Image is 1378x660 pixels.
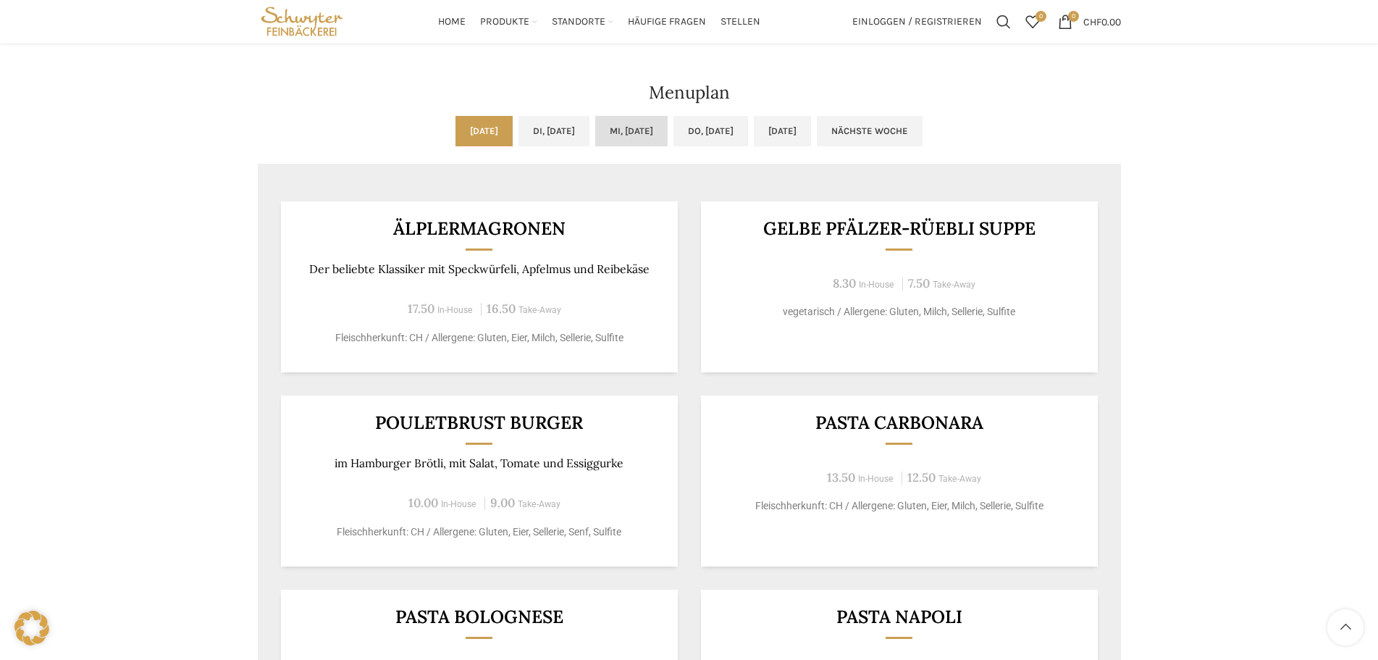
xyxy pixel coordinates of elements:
[438,15,466,29] span: Home
[718,498,1080,514] p: Fleischherkunft: CH / Allergene: Gluten, Eier, Milch, Sellerie, Sulfite
[907,469,936,485] span: 12.50
[298,220,660,238] h3: Älplermagronen
[455,116,513,146] a: [DATE]
[908,275,930,291] span: 7.50
[298,525,660,540] p: Fleischherkunft: CH / Allergene: Gluten, Eier, Sellerie, Senf, Sulfite
[595,116,668,146] a: Mi, [DATE]
[552,15,605,29] span: Standorte
[298,414,660,432] h3: Pouletbrust Burger
[1083,15,1101,28] span: CHF
[1018,7,1047,36] a: 0
[628,15,706,29] span: Häufige Fragen
[480,15,529,29] span: Produkte
[480,7,537,36] a: Produkte
[1068,11,1079,22] span: 0
[298,330,660,346] p: Fleischherkunft: CH / Allergene: Gluten, Eier, Milch, Sellerie, Sulfite
[258,84,1121,101] h2: Menuplan
[989,7,1018,36] a: Suchen
[858,474,894,484] span: In-House
[487,301,516,317] span: 16.50
[718,414,1080,432] h3: Pasta Carbonara
[408,301,434,317] span: 17.50
[353,7,844,36] div: Main navigation
[718,304,1080,319] p: vegetarisch / Allergene: Gluten, Milch, Sellerie, Sulfite
[518,305,561,315] span: Take-Away
[437,305,473,315] span: In-House
[938,474,981,484] span: Take-Away
[754,116,811,146] a: [DATE]
[817,116,923,146] a: Nächste Woche
[298,608,660,626] h3: Pasta Bolognese
[827,469,855,485] span: 13.50
[408,495,438,511] span: 10.00
[718,220,1080,238] h3: Gelbe Pfälzer-Rüebli Suppe
[720,15,760,29] span: Stellen
[845,7,989,36] a: Einloggen / Registrieren
[518,116,589,146] a: Di, [DATE]
[258,14,347,27] a: Site logo
[438,7,466,36] a: Home
[1327,609,1364,646] a: Scroll to top button
[490,495,515,511] span: 9.00
[518,499,560,509] span: Take-Away
[1051,7,1128,36] a: 0 CHF0.00
[720,7,760,36] a: Stellen
[1035,11,1046,22] span: 0
[1018,7,1047,36] div: Meine Wunschliste
[1083,15,1121,28] bdi: 0.00
[852,17,982,27] span: Einloggen / Registrieren
[933,280,975,290] span: Take-Away
[673,116,748,146] a: Do, [DATE]
[718,608,1080,626] h3: Pasta Napoli
[298,262,660,276] p: Der beliebte Klassiker mit Speckwürfeli, Apfelmus und Reibekäse
[859,280,894,290] span: In-House
[298,456,660,470] p: im Hamburger Brötli, mit Salat, Tomate und Essiggurke
[441,499,476,509] span: In-House
[552,7,613,36] a: Standorte
[628,7,706,36] a: Häufige Fragen
[833,275,856,291] span: 8.30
